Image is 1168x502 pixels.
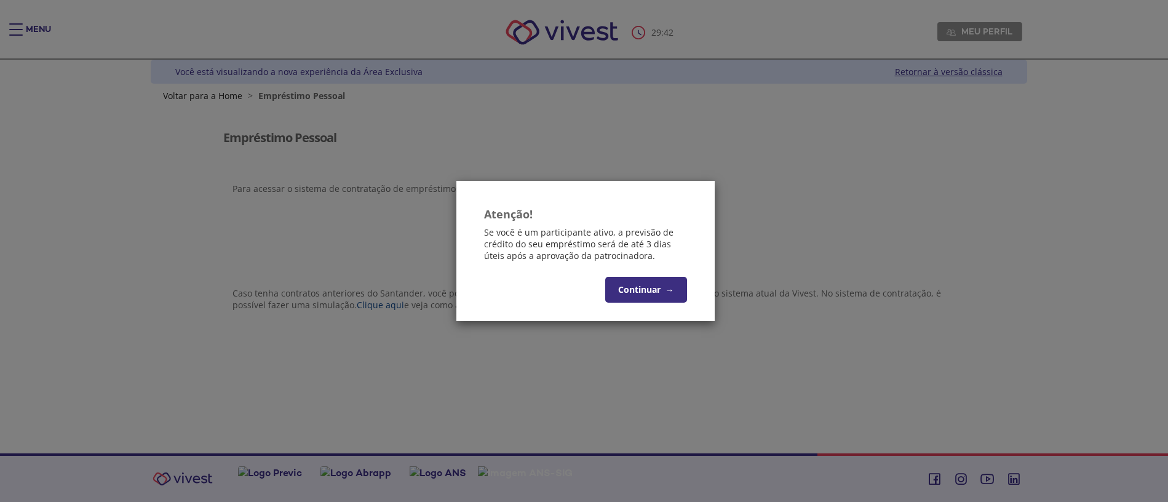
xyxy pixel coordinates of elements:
strong: Atenção! [484,207,533,221]
button: Continuar→ [605,277,687,303]
span: → [665,284,674,295]
p: Se você é um participante ativo, a previsão de crédito do seu empréstimo será de até 3 dias úteis... [484,226,687,261]
div: Vivest [141,60,1027,453]
section: <span lang="pt-BR" dir="ltr">Visualizador do Conteúdo da Web</span> 1 [223,267,954,338]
